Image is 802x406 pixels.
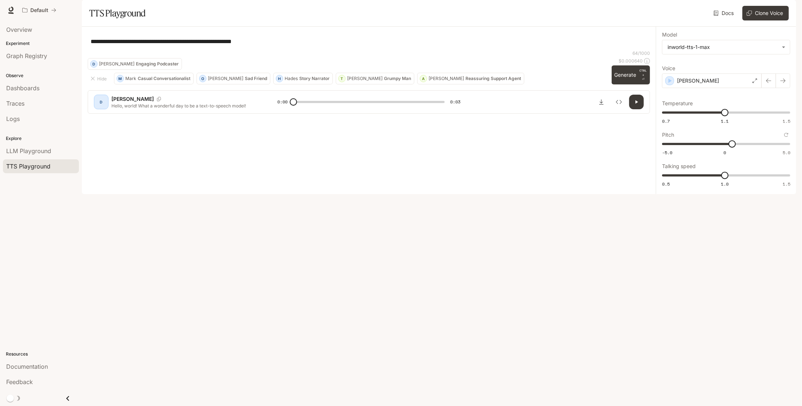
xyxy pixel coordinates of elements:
p: CTRL + [639,68,647,77]
p: Hades [285,76,298,81]
span: 0:00 [277,98,288,106]
button: GenerateCTRL +⏎ [612,65,650,84]
button: Copy Voice ID [154,97,164,101]
div: H [276,73,283,84]
p: 64 / 1000 [632,50,650,56]
div: A [420,73,427,84]
p: Grumpy Man [384,76,411,81]
span: 0.5 [662,181,670,187]
div: inworld-tts-1-max [668,43,778,51]
p: [PERSON_NAME] [208,76,243,81]
p: Engaging Podcaster [136,62,179,66]
p: Casual Conversationalist [138,76,190,81]
button: Reset to default [782,131,790,139]
button: Download audio [594,95,609,109]
h1: TTS Playground [89,6,146,20]
p: [PERSON_NAME] [111,95,154,103]
p: Story Narrator [299,76,330,81]
p: Mark [125,76,136,81]
button: Hide [88,73,111,84]
button: T[PERSON_NAME]Grumpy Man [336,73,414,84]
p: Reassuring Support Agent [465,76,521,81]
span: 1.5 [783,181,790,187]
div: inworld-tts-1-max [662,40,790,54]
div: T [339,73,345,84]
p: Model [662,32,677,37]
button: D[PERSON_NAME]Engaging Podcaster [88,58,182,70]
span: 0.7 [662,118,670,124]
span: 1.0 [721,181,729,187]
p: [PERSON_NAME] [429,76,464,81]
span: 5.0 [783,149,790,156]
button: O[PERSON_NAME]Sad Friend [197,73,270,84]
button: Inspect [612,95,626,109]
span: 1.1 [721,118,729,124]
p: [PERSON_NAME] [677,77,719,84]
span: -5.0 [662,149,672,156]
p: Temperature [662,101,693,106]
p: Pitch [662,132,674,137]
p: [PERSON_NAME] [347,76,383,81]
p: Talking speed [662,164,696,169]
p: Sad Friend [245,76,267,81]
span: 0 [723,149,726,156]
p: [PERSON_NAME] [99,62,134,66]
p: $ 0.000640 [619,58,643,64]
button: Clone Voice [742,6,789,20]
p: Voice [662,66,675,71]
button: MMarkCasual Conversationalist [114,73,194,84]
button: A[PERSON_NAME]Reassuring Support Agent [417,73,524,84]
span: 1.5 [783,118,790,124]
button: HHadesStory Narrator [273,73,333,84]
div: D [95,96,107,108]
div: M [117,73,123,84]
div: D [91,58,97,70]
span: 0:03 [451,98,461,106]
p: ⏎ [639,68,647,81]
a: Docs [712,6,737,20]
p: Default [30,7,48,14]
button: All workspaces [19,3,60,18]
p: Hello, world! What a wonderful day to be a text-to-speech model! [111,103,260,109]
div: O [199,73,206,84]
